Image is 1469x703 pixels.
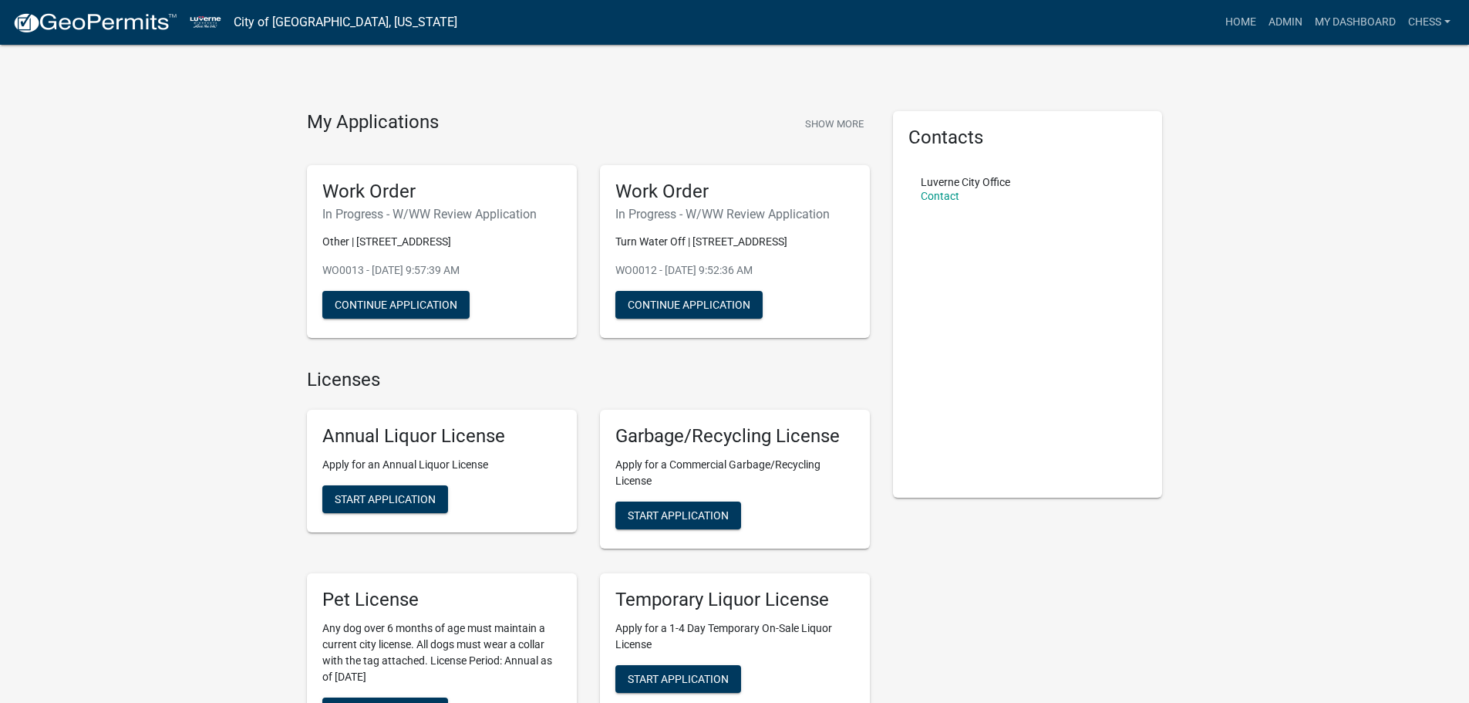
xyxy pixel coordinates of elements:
button: Continue Application [615,291,763,319]
p: Apply for a Commercial Garbage/Recycling License [615,457,854,489]
span: Start Application [628,672,729,684]
h5: Garbage/Recycling License [615,425,854,448]
img: City of Luverne, Minnesota [190,12,221,32]
p: WO0012 - [DATE] 9:52:36 AM [615,262,854,279]
h4: Licenses [307,369,870,391]
h5: Temporary Liquor License [615,589,854,611]
h4: My Applications [307,111,439,134]
span: Start Application [628,509,729,522]
button: Show More [799,111,870,137]
p: Luverne City Office [921,177,1010,188]
h6: In Progress - W/WW Review Application [322,207,561,221]
h5: Annual Liquor License [322,425,561,448]
span: Start Application [335,493,436,505]
button: Start Application [615,502,741,529]
p: Any dog over 6 months of age must maintain a current city license. All dogs must wear a collar wi... [322,620,561,685]
p: Apply for an Annual Liquor License [322,457,561,473]
h5: Contacts [908,127,1147,149]
button: Start Application [615,665,741,693]
h6: In Progress - W/WW Review Application [615,207,854,221]
a: Admin [1262,8,1309,37]
a: My Dashboard [1309,8,1402,37]
h5: Pet License [322,589,561,611]
button: Start Application [322,485,448,513]
h5: Work Order [615,181,854,203]
h5: Work Order [322,181,561,203]
a: Contact [921,190,959,202]
p: WO0013 - [DATE] 9:57:39 AM [322,262,561,279]
p: Turn Water Off | [STREET_ADDRESS] [615,234,854,250]
button: Continue Application [322,291,470,319]
a: City of [GEOGRAPHIC_DATA], [US_STATE] [234,9,457,35]
p: Apply for a 1-4 Day Temporary On-Sale Liquor License [615,620,854,653]
p: Other | [STREET_ADDRESS] [322,234,561,250]
a: chess [1402,8,1457,37]
a: Home [1219,8,1262,37]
